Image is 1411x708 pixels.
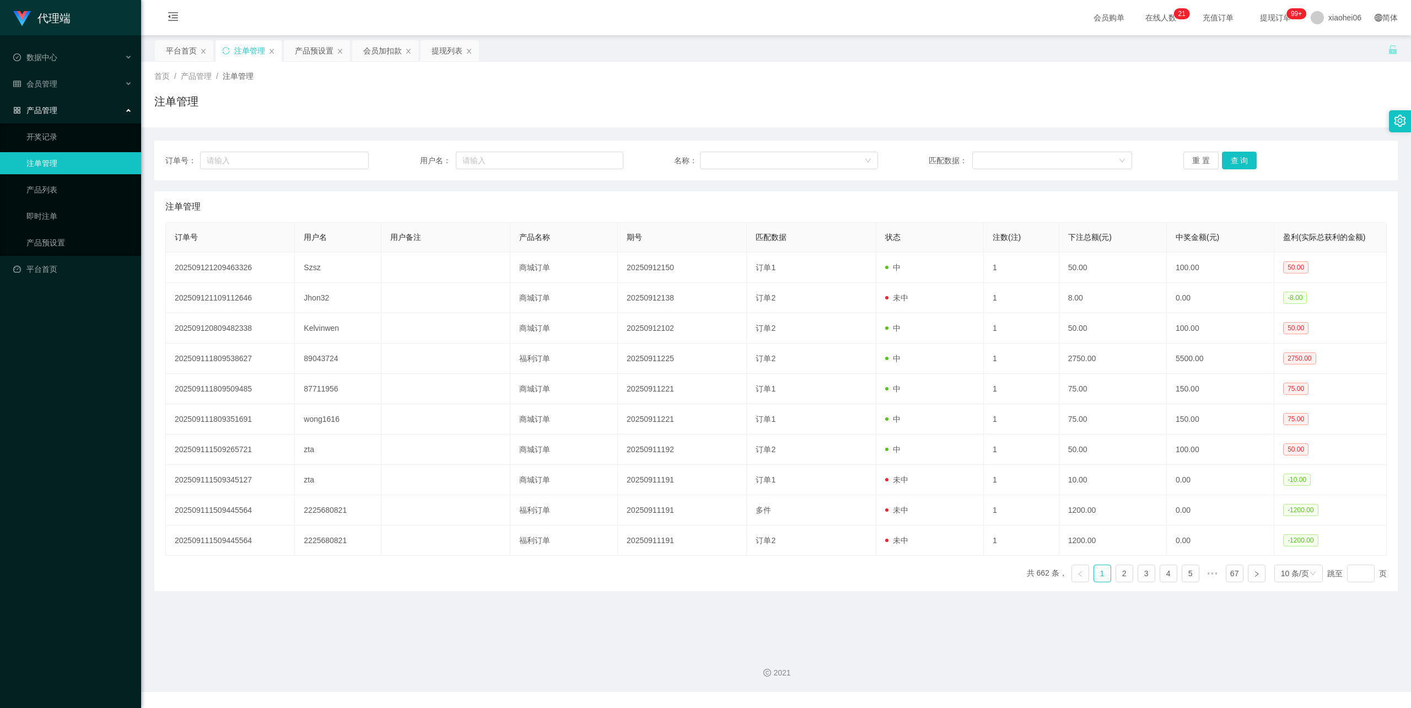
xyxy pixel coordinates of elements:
li: 5 [1182,565,1199,582]
td: 商城订单 [510,313,618,344]
span: / [174,72,176,81]
td: 1 [984,344,1059,374]
span: 中 [885,384,901,393]
sup: 21 [1173,8,1189,19]
div: 注单管理 [234,40,265,61]
i: 图标: down [865,157,871,165]
a: 图标: dashboard平台首页 [13,258,132,280]
td: 1200.00 [1059,525,1167,556]
td: 75.00 [1059,374,1167,404]
span: 未中 [885,506,908,514]
td: 202509111509445564 [166,525,295,556]
span: -10.00 [1283,474,1311,486]
span: 中奖金额(元) [1176,233,1219,242]
span: 首页 [154,72,170,81]
span: 匹配数据： [929,155,972,167]
td: 20250912102 [618,313,747,344]
td: 1 [984,404,1059,435]
a: 1 [1094,565,1111,582]
td: 2225680821 [295,495,381,525]
span: 订单2 [756,293,775,302]
span: 订单号 [175,233,198,242]
span: 订单2 [756,536,775,545]
span: -8.00 [1283,292,1307,304]
a: 产品预设置 [26,232,132,254]
span: 充值订单 [1197,14,1239,22]
i: 图标: right [1253,571,1260,577]
td: 50.00 [1059,313,1167,344]
span: 50.00 [1283,261,1308,273]
td: 20250911191 [618,525,747,556]
span: 2750.00 [1283,352,1316,364]
i: 图标: setting [1394,115,1406,127]
i: 图标: table [13,80,21,88]
li: 下一页 [1248,565,1265,582]
td: 商城订单 [510,404,618,435]
a: 产品列表 [26,179,132,201]
li: 1 [1094,565,1111,582]
a: 即时注单 [26,205,132,227]
td: 10.00 [1059,465,1167,495]
span: 产品管理 [13,106,57,115]
div: 会员加扣款 [363,40,402,61]
td: wong1616 [295,404,381,435]
td: 1 [984,374,1059,404]
a: 5 [1182,565,1199,582]
td: 20250911221 [618,374,747,404]
span: 订单2 [756,324,775,332]
td: 50.00 [1059,435,1167,465]
input: 请输入 [200,152,369,169]
td: 8.00 [1059,283,1167,313]
i: 图标: sync [222,47,230,55]
td: 202509121209463326 [166,253,295,283]
i: 图标: close [466,48,472,55]
td: 5500.00 [1167,344,1274,374]
td: 福利订单 [510,525,618,556]
li: 上一页 [1071,565,1089,582]
td: 202509120809482338 [166,313,295,344]
div: 10 条/页 [1281,565,1309,582]
td: 202509111509445564 [166,495,295,525]
span: 匹配数据 [756,233,787,242]
span: 订单2 [756,354,775,363]
i: 图标: copyright [763,669,771,677]
i: 图标: appstore-o [13,106,21,114]
span: 注数(注) [993,233,1021,242]
input: 请输入 [456,152,623,169]
span: 未中 [885,293,908,302]
span: 状态 [885,233,901,242]
a: 代理端 [13,13,71,22]
span: 用户名： [420,155,456,167]
i: 图标: unlock [1388,45,1398,55]
td: 2750.00 [1059,344,1167,374]
span: 中 [885,415,901,423]
span: 注单管理 [223,72,254,81]
span: 中 [885,354,901,363]
td: 20250911221 [618,404,747,435]
td: 202509111809351691 [166,404,295,435]
span: 50.00 [1283,443,1308,455]
td: 福利订单 [510,495,618,525]
span: 提现订单 [1254,14,1296,22]
i: 图标: left [1077,571,1084,577]
h1: 代理端 [37,1,71,36]
td: 商城订单 [510,465,618,495]
i: 图标: global [1375,14,1382,22]
td: zta [295,435,381,465]
span: 75.00 [1283,383,1308,395]
li: 向后 5 页 [1204,565,1221,582]
div: 2021 [150,667,1402,679]
span: 多件 [756,506,771,514]
li: 4 [1160,565,1177,582]
span: 未中 [885,475,908,484]
span: 中 [885,445,901,454]
button: 查 询 [1222,152,1257,169]
td: 202509111809509485 [166,374,295,404]
span: 用户名 [304,233,327,242]
button: 重 置 [1183,152,1219,169]
span: ••• [1204,565,1221,582]
td: 1 [984,283,1059,313]
td: Jhon32 [295,283,381,313]
i: 图标: check-circle-o [13,53,21,61]
td: 20250911191 [618,495,747,525]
